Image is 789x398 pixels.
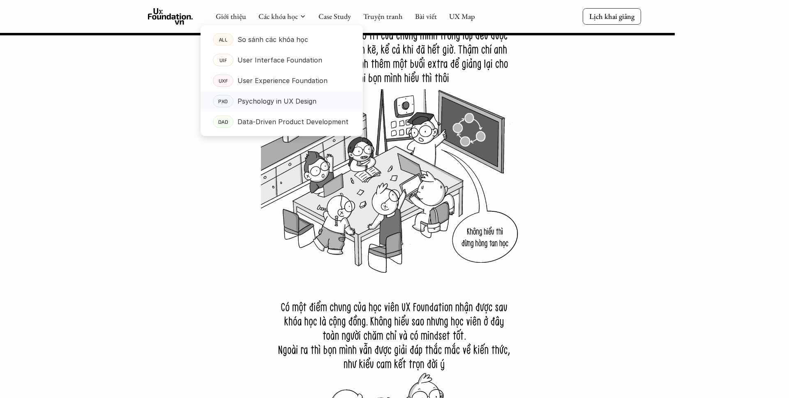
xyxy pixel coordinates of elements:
[201,70,363,91] a: UXFUser Experience Foundation
[238,33,308,46] p: So sánh các khóa học
[219,78,228,83] p: UXF
[201,111,363,132] a: DADData-Driven Product Development
[415,12,437,21] a: Bài viết
[216,12,246,21] a: Giới thiệu
[218,119,228,125] p: DAD
[201,50,363,70] a: UIFUser Interface Foundation
[589,12,634,21] p: Lịch khai giảng
[363,12,403,21] a: Truyện tranh
[201,91,363,111] a: PXDPsychology in UX Design
[218,98,228,104] p: PXD
[318,12,351,21] a: Case Study
[583,8,641,24] a: Lịch khai giảng
[238,74,328,87] p: User Experience Foundation
[238,54,322,66] p: User Interface Foundation
[219,57,227,63] p: UIF
[238,95,316,107] p: Psychology in UX Design
[449,12,475,21] a: UX Map
[219,37,228,42] p: ALL
[201,29,363,50] a: ALLSo sánh các khóa học
[258,12,298,21] a: Các khóa học
[238,116,348,128] p: Data-Driven Product Development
